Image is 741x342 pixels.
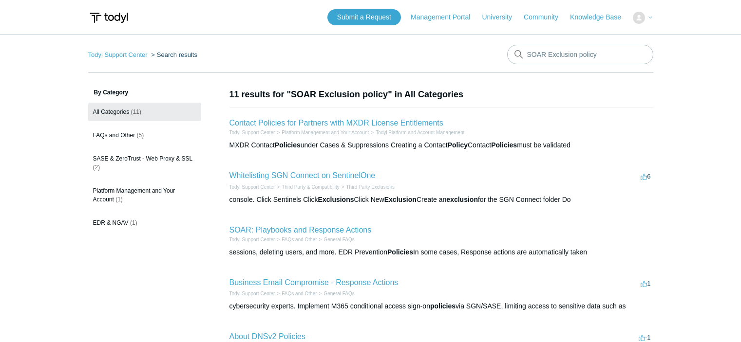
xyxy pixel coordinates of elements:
a: About DNSv2 Policies [229,332,306,341]
em: Policies [491,141,517,149]
li: Search results [149,51,197,58]
a: Contact Policies for Partners with MXDR License Entitlements [229,119,443,127]
a: Whitelisting SGN Connect on SentinelOne [229,171,376,180]
span: FAQs and Other [93,132,135,139]
em: Policies [387,248,413,256]
a: Platform Management and Your Account [282,130,369,135]
div: MXDR Contact under Cases & Suppressions Creating a Contact Contact must be validated [229,140,653,150]
h1: 11 results for "SOAR Exclusion policy" in All Categories [229,88,653,101]
h3: By Category [88,88,201,97]
a: Todyl Support Center [88,51,148,58]
a: Submit a Request [327,9,401,25]
a: Knowledge Base [570,12,631,22]
span: (11) [131,108,141,115]
a: FAQs and Other [282,237,317,242]
span: (5) [137,132,144,139]
img: Todyl Support Center Help Center home page [88,9,130,27]
li: Platform Management and Your Account [275,129,369,136]
a: Platform Management and Your Account (1) [88,181,201,209]
li: Todyl Support Center [229,290,275,297]
a: Business Email Compromise - Response Actions [229,278,399,287]
span: All Categories [93,108,130,115]
span: 1 [641,280,650,287]
em: exclusion [446,196,478,203]
div: sessions, deleting users, and more. EDR Prevention In some cases, Response actions are automatica... [229,247,653,257]
a: FAQs and Other [282,291,317,296]
span: Platform Management and Your Account [93,187,175,203]
li: Third Party Exclusions [340,183,395,191]
a: Todyl Support Center [229,291,275,296]
a: Third Party Exclusions [346,184,395,190]
span: 6 [641,173,650,180]
li: Todyl Support Center [229,236,275,243]
span: EDR & NGAV [93,219,129,226]
em: Exclusions [318,196,354,203]
li: Todyl Support Center [229,129,275,136]
div: cybersecurity experts. Implement M365 conditional access sign-on via SGN/SASE, limiting access to... [229,301,653,311]
a: Management Portal [411,12,480,22]
span: (1) [115,196,123,203]
em: Policies [275,141,301,149]
div: console. Click Sentinels Click Click New Create an for the SGN Connect folder Do [229,195,653,205]
a: EDR & NGAV (1) [88,214,201,232]
a: SOAR: Playbooks and Response Actions [229,226,372,234]
span: (1) [130,219,137,226]
span: SASE & ZeroTrust - Web Proxy & SSL [93,155,193,162]
a: Third Party & Compatibility [282,184,339,190]
span: -1 [639,334,651,341]
li: Todyl Support Center [88,51,150,58]
em: Exclusion [384,196,417,203]
a: Todyl Platform and Account Management [376,130,464,135]
a: Community [524,12,568,22]
a: SASE & ZeroTrust - Web Proxy & SSL (2) [88,149,201,177]
li: Todyl Platform and Account Management [369,129,464,136]
a: All Categories (11) [88,103,201,121]
li: Third Party & Compatibility [275,183,339,191]
em: policies [430,302,456,310]
input: Search [507,45,653,64]
span: (2) [93,164,100,171]
a: Todyl Support Center [229,184,275,190]
em: Policy [448,141,468,149]
a: General FAQs [323,291,354,296]
a: FAQs and Other (5) [88,126,201,144]
li: FAQs and Other [275,290,317,297]
li: Todyl Support Center [229,183,275,191]
li: General FAQs [317,236,355,243]
a: Todyl Support Center [229,130,275,135]
a: University [482,12,521,22]
a: General FAQs [323,237,354,242]
a: Todyl Support Center [229,237,275,242]
li: FAQs and Other [275,236,317,243]
li: General FAQs [317,290,355,297]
